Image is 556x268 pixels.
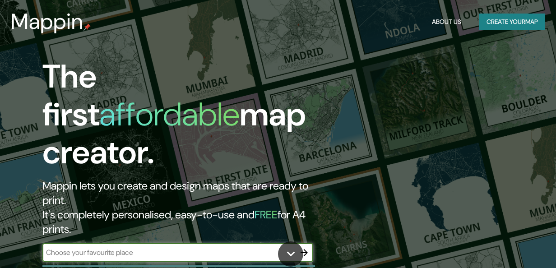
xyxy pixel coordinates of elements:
h5: FREE [255,208,278,222]
input: Choose your favourite place [42,247,295,258]
h3: Mappin [11,9,83,34]
img: mappin-pin [83,23,91,31]
button: About Us [428,14,465,30]
h1: affordable [99,93,240,135]
h2: Mappin lets you create and design maps that are ready to print. It's completely personalised, eas... [42,179,320,236]
button: Create yourmap [479,14,545,30]
h1: The first map creator. [42,58,320,179]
